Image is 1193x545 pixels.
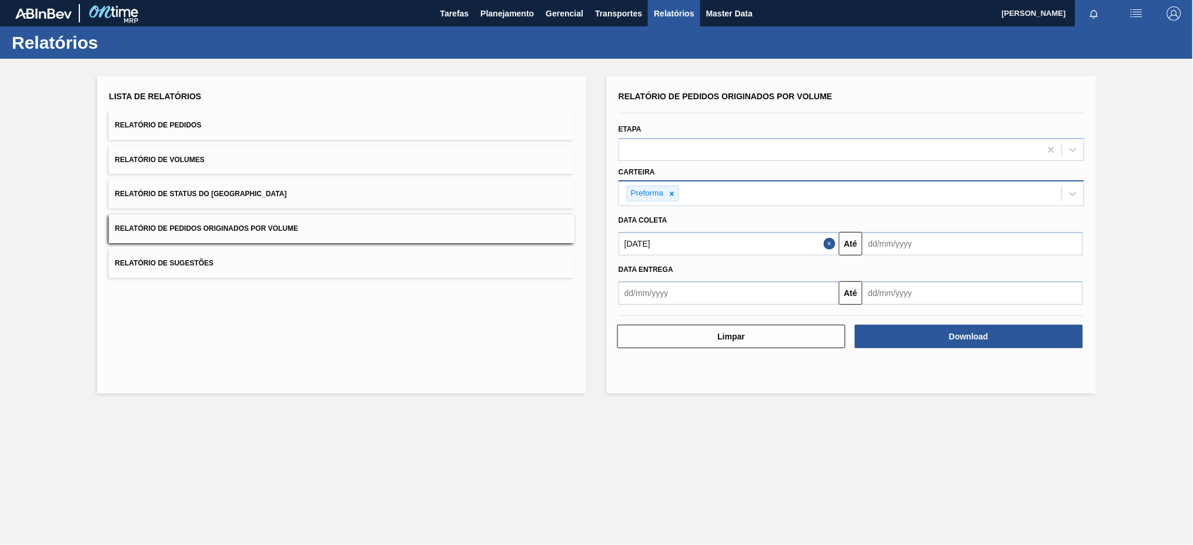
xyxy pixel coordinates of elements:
button: Relatório de Pedidos [109,111,574,140]
button: Até [839,232,863,255]
label: Etapa [619,125,641,133]
input: dd/mm/yyyy [863,232,1083,255]
span: Planejamento [480,6,534,21]
input: dd/mm/yyyy [619,281,839,305]
span: Relatórios [654,6,694,21]
input: dd/mm/yyyy [619,232,839,255]
span: Lista de Relatórios [109,92,201,101]
div: Preforma [627,186,666,201]
h1: Relatórios [12,36,220,49]
img: TNhmsLtSVTkK8tSr43FrP2fwEKptu5GPRR3wAAAABJRU5ErkJggg== [15,8,72,19]
input: dd/mm/yyyy [863,281,1083,305]
span: Gerencial [546,6,584,21]
button: Relatório de Sugestões [109,249,574,278]
button: Close [824,232,839,255]
img: Logout [1167,6,1181,21]
button: Relatório de Pedidos Originados por Volume [109,214,574,243]
span: Relatório de Volumes [115,156,204,164]
img: userActions [1129,6,1144,21]
button: Notificações [1075,5,1113,22]
span: Data coleta [619,216,667,224]
span: Relatório de Sugestões [115,259,213,267]
button: Relatório de Volumes [109,146,574,174]
span: Relatório de Pedidos [115,121,201,129]
label: Carteira [619,168,655,176]
span: Transportes [595,6,642,21]
button: Até [839,281,863,305]
button: Download [855,325,1083,348]
button: Limpar [617,325,846,348]
span: Master Data [706,6,753,21]
span: Data entrega [619,265,673,274]
span: Relatório de Status do [GEOGRAPHIC_DATA] [115,190,286,198]
span: Tarefas [440,6,469,21]
button: Relatório de Status do [GEOGRAPHIC_DATA] [109,180,574,208]
span: Relatório de Pedidos Originados por Volume [619,92,833,101]
span: Relatório de Pedidos Originados por Volume [115,224,298,233]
